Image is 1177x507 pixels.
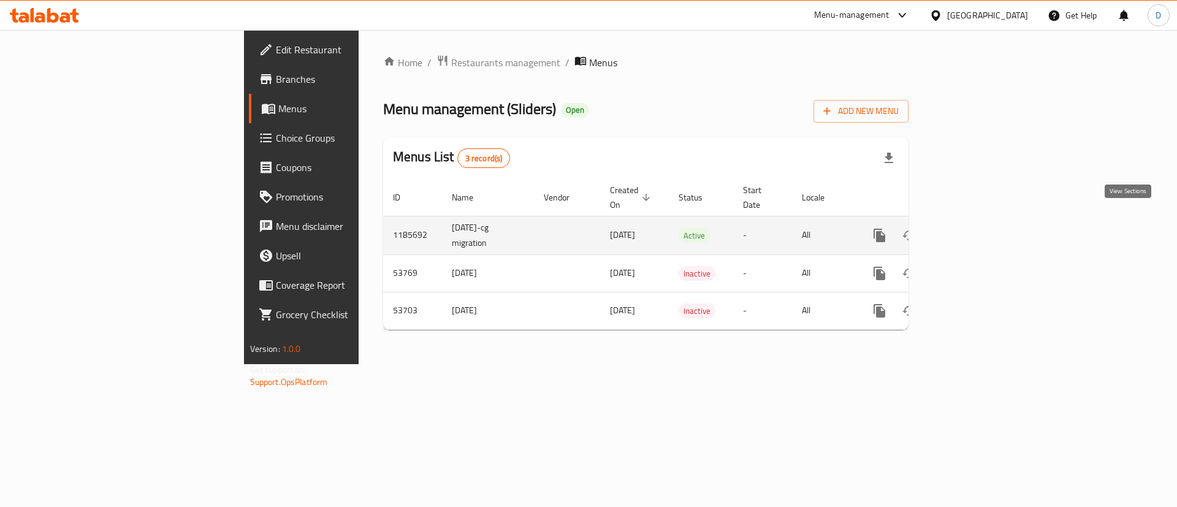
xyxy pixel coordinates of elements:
a: Restaurants management [436,55,560,71]
span: Created On [610,183,654,212]
span: 1.0.0 [282,341,301,357]
a: Coupons [249,153,441,182]
li: / [565,55,569,70]
td: [DATE] [442,254,534,292]
a: Grocery Checklist [249,300,441,329]
a: Promotions [249,182,441,212]
div: Inactive [679,266,715,281]
div: Open [561,103,589,118]
a: Support.OpsPlatform [250,374,328,390]
span: Inactive [679,304,715,318]
span: ID [393,190,416,205]
a: Branches [249,64,441,94]
th: Actions [855,179,992,216]
span: D [1156,9,1161,22]
span: Edit Restaurant [276,42,431,57]
td: [DATE]-cg migration [442,216,534,254]
span: [DATE] [610,265,635,281]
span: Choice Groups [276,131,431,145]
a: Menu disclaimer [249,212,441,241]
div: Export file [874,143,904,173]
span: Menus [589,55,617,70]
span: Menu disclaimer [276,219,431,234]
span: Coupons [276,160,431,175]
span: Grocery Checklist [276,307,431,322]
a: Edit Restaurant [249,35,441,64]
span: Branches [276,72,431,86]
button: Change Status [894,221,924,250]
span: Menu management ( Sliders ) [383,95,556,123]
div: [GEOGRAPHIC_DATA] [947,9,1028,22]
span: 3 record(s) [458,153,510,164]
span: Coverage Report [276,278,431,292]
td: - [733,292,792,329]
span: [DATE] [610,302,635,318]
button: Change Status [894,296,924,326]
span: Status [679,190,718,205]
td: All [792,292,855,329]
span: Start Date [743,183,777,212]
td: - [733,254,792,292]
h2: Menus List [393,148,510,168]
span: [DATE] [610,227,635,243]
span: Upsell [276,248,431,263]
span: Active [679,229,710,243]
button: more [865,296,894,326]
td: All [792,216,855,254]
span: Get support on: [250,362,307,378]
div: Total records count [457,148,511,168]
span: Locale [802,190,840,205]
a: Coverage Report [249,270,441,300]
div: Active [679,228,710,243]
span: Open [561,105,589,115]
span: Version: [250,341,280,357]
div: Menu-management [814,8,889,23]
td: - [733,216,792,254]
span: Promotions [276,189,431,204]
span: Vendor [544,190,585,205]
a: Upsell [249,241,441,270]
span: Menus [278,101,431,116]
button: more [865,259,894,288]
table: enhanced table [383,179,992,330]
span: Name [452,190,489,205]
nav: breadcrumb [383,55,908,71]
a: Choice Groups [249,123,441,153]
button: Change Status [894,259,924,288]
a: Menus [249,94,441,123]
span: Restaurants management [451,55,560,70]
span: Add New Menu [823,104,899,119]
button: more [865,221,894,250]
button: Add New Menu [813,100,908,123]
td: All [792,254,855,292]
span: Inactive [679,267,715,281]
td: [DATE] [442,292,534,329]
